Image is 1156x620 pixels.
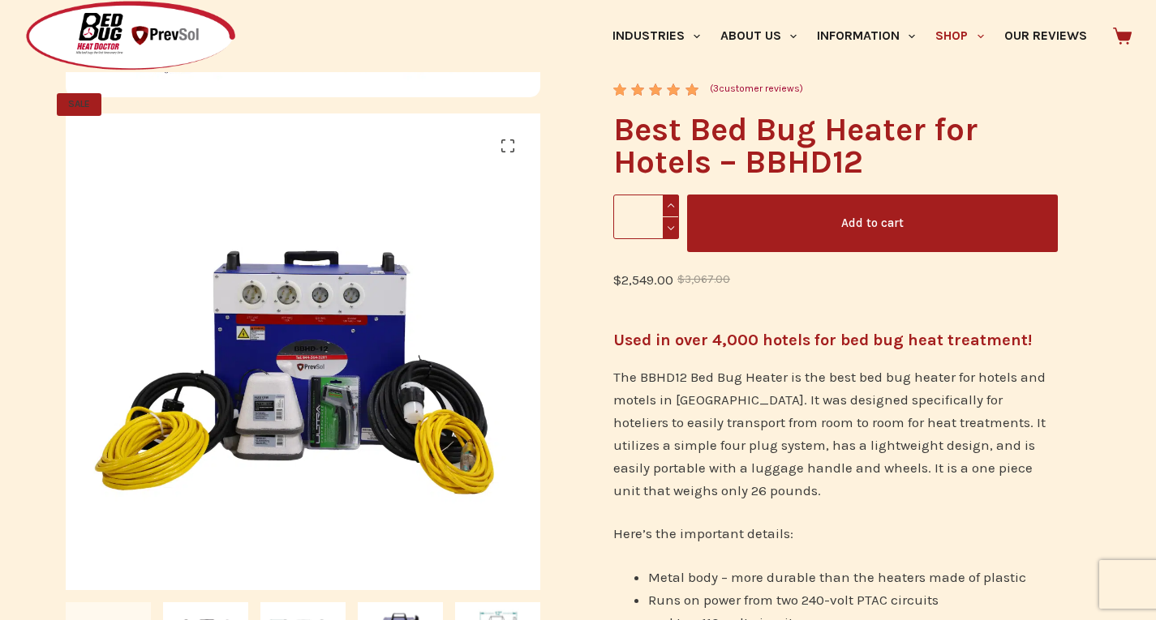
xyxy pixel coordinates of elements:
button: Open LiveChat chat widget [13,6,62,55]
bdi: 2,549.00 [613,272,673,288]
span: 3 [713,83,719,94]
span: 3 [613,83,625,109]
li: Metal body – more durable than the heaters made of plastic [648,566,1058,588]
input: Product quantity [613,195,679,239]
a: BBHD12 full package is the best bed bug heater for hotels [66,342,544,358]
p: The BBHD12 Bed Bug Heater is the best bed bug heater for hotels and motels in [GEOGRAPHIC_DATA]. ... [613,366,1058,502]
a: View full-screen image gallery [492,130,524,162]
img: BBHD12 full package is the best bed bug heater for hotels [66,113,544,591]
strong: Used in over 4,000 hotels for bed bug heat treatment! [613,331,1032,349]
bdi: 3,067.00 [677,273,730,285]
span: $ [677,273,685,285]
h1: Best Bed Bug Heater for Hotels – BBHD12 [613,113,1058,178]
p: Here’s the important details: [613,522,1058,545]
div: Rated 5.00 out of 5 [613,83,700,96]
span: $ [613,272,621,288]
span: Rated out of 5 based on customer ratings [613,83,700,182]
a: (3customer reviews) [710,81,803,97]
button: Add to cart [687,195,1058,252]
span: SALE [57,93,101,116]
li: Runs on power from two 240-volt PTAC circuits [648,588,1058,611]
